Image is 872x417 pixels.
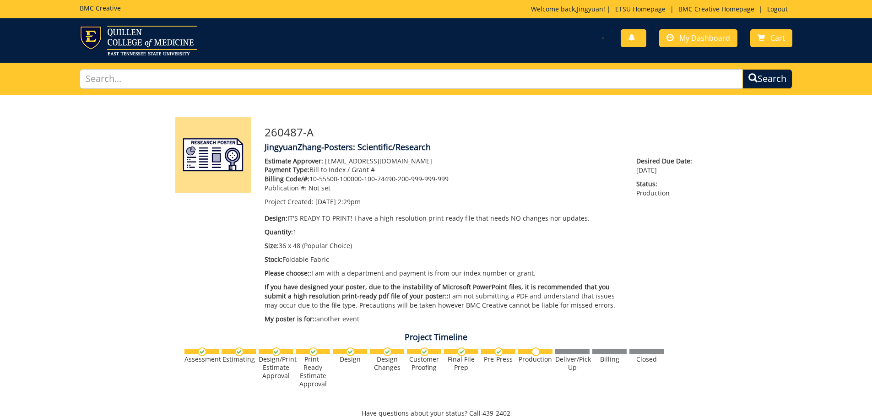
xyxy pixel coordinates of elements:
[750,29,792,47] a: Cart
[265,241,279,250] span: Size:
[272,347,281,356] img: checkmark
[265,157,623,166] p: [EMAIL_ADDRESS][DOMAIN_NAME]
[168,333,704,342] h4: Project Timeline
[265,214,287,222] span: Design:
[636,157,697,166] span: Desired Due Date:
[309,347,318,356] img: checkmark
[296,355,330,388] div: Print-Ready Estimate Approval
[444,355,478,372] div: Final File Prep
[611,5,670,13] a: ETSU Homepage
[265,197,314,206] span: Project Created:
[407,355,441,372] div: Customer Proofing
[309,184,330,192] span: Not set
[265,255,282,264] span: Stock:
[555,355,590,372] div: Deliver/Pick-Up
[346,347,355,356] img: checkmark
[265,214,623,223] p: IT'S READY TO PRINT! I have a high resolution print-ready file that needs NO changes nor updates.
[531,5,792,14] p: Welcome back, ! | | |
[592,355,627,363] div: Billing
[222,355,256,363] div: Estimating
[636,179,697,198] p: Production
[763,5,792,13] a: Logout
[265,157,323,165] span: Estimate Approver:
[265,165,309,174] span: Payment Type:
[265,126,697,138] h3: 260487-A
[265,165,623,174] p: Bill to Index / Grant #
[457,347,466,356] img: checkmark
[679,33,730,43] span: My Dashboard
[420,347,429,356] img: checkmark
[481,355,515,363] div: Pre-Press
[80,69,743,89] input: Search...
[265,184,307,192] span: Publication #:
[175,117,251,193] img: Product featured image
[184,355,219,363] div: Assessment
[265,255,623,264] p: Foldable Fabric
[265,269,623,278] p: I am with a department and payment is from our index number or grant.
[636,179,697,189] span: Status:
[265,282,610,300] span: If you have designed your poster, due to the instability of Microsoft PowerPoint files, it is rec...
[235,347,244,356] img: checkmark
[265,174,623,184] p: 10-55500-100000-100-74490-200-999-999-999
[315,197,361,206] span: [DATE] 2:29pm
[636,157,697,175] p: [DATE]
[265,314,623,324] p: another event
[259,355,293,380] div: Design/Print Estimate Approval
[265,143,697,152] h4: JingyuanZhang-Posters: Scientific/Research
[518,355,552,363] div: Production
[770,33,785,43] span: Cart
[629,355,664,363] div: Closed
[265,241,623,250] p: 36 x 48 (Popular Choice)
[494,347,503,356] img: checkmark
[265,174,309,183] span: Billing Code/#:
[531,347,540,356] img: no
[265,227,623,237] p: 1
[383,347,392,356] img: checkmark
[265,227,293,236] span: Quantity:
[198,347,206,356] img: checkmark
[80,26,197,55] img: ETSU logo
[370,355,404,372] div: Design Changes
[265,314,316,323] span: My poster is for::
[742,69,792,89] button: Search
[659,29,737,47] a: My Dashboard
[80,5,121,11] h5: BMC Creative
[265,269,311,277] span: Please choose::
[333,355,367,363] div: Design
[577,5,603,13] a: Jingyuan
[674,5,759,13] a: BMC Creative Homepage
[265,282,623,310] p: I am not submitting a PDF and understand that issues may occur due to the file type. Precautions ...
